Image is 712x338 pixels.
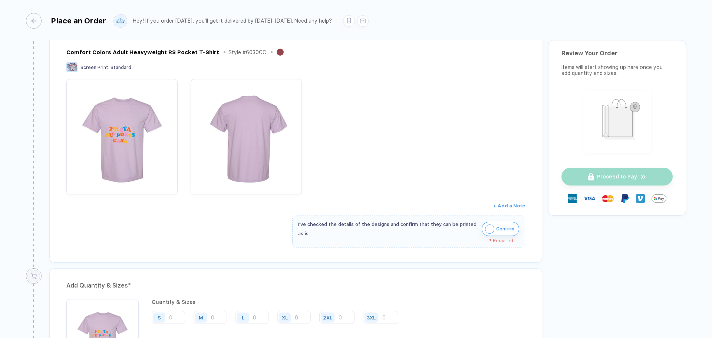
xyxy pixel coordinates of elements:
[199,315,203,320] div: M
[114,14,127,27] img: user profile
[587,94,648,148] img: shopping_bag.png
[620,194,629,203] img: Paypal
[194,83,298,187] img: 1759766230658cxtth_nt_back.png
[636,194,645,203] img: Venmo
[298,238,513,243] div: * Required
[228,49,266,55] div: Style # 6030CC
[111,65,131,70] span: Standard
[482,222,519,236] button: iconConfirm
[485,224,494,234] img: icon
[66,49,219,56] div: Comfort Colors Adult Heavyweight RS Pocket T-Shirt
[583,193,595,204] img: visa
[602,193,614,204] img: master-card
[561,50,673,57] div: Review Your Order
[158,315,161,320] div: S
[282,315,288,320] div: XL
[51,16,106,25] div: Place an Order
[496,223,514,235] span: Confirm
[493,200,525,212] button: + Add a Note
[298,220,478,238] div: I've checked the details of the designs and confirm that they can be printed as is.
[561,64,673,76] div: Items will start showing up here once you add quantity and sizes.
[66,62,78,72] img: Screen Print
[323,315,332,320] div: 2XL
[80,65,109,70] span: Screen Print :
[133,18,332,24] div: Hey! If you order [DATE], you'll get it delivered by [DATE]–[DATE]. Need any help?
[70,83,174,187] img: 1759766230658gjvbo_nt_front.png
[652,191,666,206] img: GPay
[568,194,577,203] img: express
[493,203,525,209] span: + Add a Note
[367,315,376,320] div: 3XL
[66,280,525,292] div: Add Quantity & Sizes
[152,299,404,305] div: Quantity & Sizes
[242,315,244,320] div: L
